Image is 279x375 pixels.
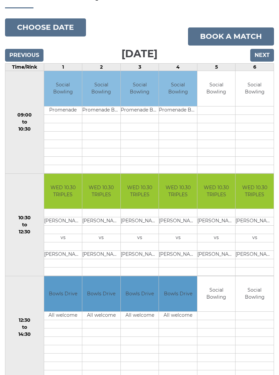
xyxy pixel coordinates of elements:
td: 2 [82,64,121,71]
td: [PERSON_NAME] [159,218,197,226]
td: [PERSON_NAME] [121,251,159,259]
td: WED 10.30 TRIPLES [197,174,236,209]
td: Bowls Drive [82,277,120,312]
td: [PERSON_NAME] [44,251,82,259]
input: Next [250,49,274,62]
td: Bowls Drive [121,277,159,312]
td: WED 10.30 TRIPLES [121,174,159,209]
td: Social Bowling [121,71,159,106]
td: Bowls Drive [159,277,197,312]
input: Previous [5,49,43,62]
td: Social Bowling [236,71,274,106]
td: Social Bowling [159,71,197,106]
td: vs [82,234,120,243]
td: All welcome [159,312,197,320]
a: Book a match [188,28,274,46]
td: vs [44,234,82,243]
td: All welcome [44,312,82,320]
td: 5 [197,64,236,71]
td: All welcome [82,312,120,320]
td: [PERSON_NAME] [82,218,120,226]
td: Social Bowling [197,71,236,106]
td: 4 [159,64,197,71]
td: 3 [120,64,159,71]
td: All welcome [121,312,159,320]
td: Time/Rink [5,64,44,71]
td: [PERSON_NAME] [121,218,159,226]
td: WED 10.30 TRIPLES [82,174,120,209]
td: [PERSON_NAME] [159,251,197,259]
td: 10:30 to 12:30 [5,174,44,277]
td: 09:00 to 10:30 [5,71,44,174]
td: [PERSON_NAME] [236,218,274,226]
td: [PERSON_NAME] [82,251,120,259]
td: Social Bowling [82,71,120,106]
td: [PERSON_NAME] [197,218,236,226]
td: Social Bowling [44,71,82,106]
td: vs [236,234,274,243]
td: vs [197,234,236,243]
td: 6 [236,64,274,71]
td: vs [121,234,159,243]
td: Bowls Drive [44,277,82,312]
td: WED 10.30 TRIPLES [236,174,274,209]
td: Promenade Bowls [121,106,159,115]
td: Promenade [44,106,82,115]
td: Social Bowling [236,277,274,312]
td: Promenade Bowls [82,106,120,115]
td: vs [159,234,197,243]
td: WED 10.30 TRIPLES [159,174,197,209]
button: Choose date [5,19,86,37]
td: Social Bowling [197,277,236,312]
td: [PERSON_NAME] [197,251,236,259]
td: [PERSON_NAME] [44,218,82,226]
td: [PERSON_NAME] [236,251,274,259]
td: WED 10.30 TRIPLES [44,174,82,209]
td: Promenade Bowls [159,106,197,115]
td: 1 [44,64,82,71]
